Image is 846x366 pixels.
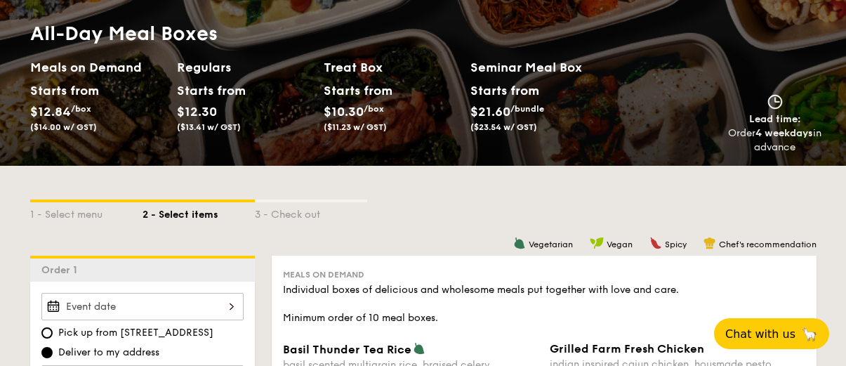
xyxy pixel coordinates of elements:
strong: 4 weekdays [755,127,813,139]
span: $10.30 [324,104,364,119]
span: /bundle [510,104,544,114]
h2: Regulars [177,58,312,77]
span: /box [364,104,384,114]
span: 🦙 [801,326,818,342]
span: Meals on Demand [283,270,364,280]
span: Deliver to my address [58,346,159,360]
span: $12.30 [177,104,217,119]
img: icon-chef-hat.a58ddaea.svg [703,237,716,249]
div: 1 - Select menu [30,202,143,222]
span: Vegetarian [529,240,573,249]
h2: Meals on Demand [30,58,166,77]
span: Spicy [665,240,687,249]
img: icon-clock.2db775ea.svg [765,94,786,110]
div: 3 - Check out [255,202,367,222]
span: Chat with us [725,327,795,341]
input: Event date [41,293,244,320]
div: 2 - Select items [143,202,255,222]
img: icon-vegan.f8ff3823.svg [590,237,604,249]
div: Individual boxes of delicious and wholesome meals put together with love and care. Minimum order ... [283,283,805,325]
h2: Treat Box [324,58,459,77]
span: Basil Thunder Tea Rice [283,343,411,356]
h1: All-Day Meal Boxes [30,21,617,46]
span: ($14.00 w/ GST) [30,122,97,132]
div: Starts from [177,80,239,101]
input: Pick up from [STREET_ADDRESS] [41,327,53,339]
span: ($11.23 w/ GST) [324,122,387,132]
input: Deliver to my address [41,347,53,358]
span: $21.60 [470,104,510,119]
img: icon-spicy.37a8142b.svg [649,237,662,249]
div: Starts from [470,80,538,101]
span: Pick up from [STREET_ADDRESS] [58,326,213,340]
div: Order in advance [728,126,822,155]
span: $12.84 [30,104,71,119]
span: Chef's recommendation [719,240,817,249]
img: icon-vegetarian.fe4039eb.svg [513,237,526,249]
img: icon-vegetarian.fe4039eb.svg [413,342,425,355]
h2: Seminar Meal Box [470,58,617,77]
span: Order 1 [41,264,83,276]
span: Lead time: [749,113,801,125]
span: /box [71,104,91,114]
div: Starts from [30,80,93,101]
div: Starts from [324,80,386,101]
span: ($13.41 w/ GST) [177,122,241,132]
button: Chat with us🦙 [714,318,829,349]
span: Grilled Farm Fresh Chicken [550,342,704,355]
span: Vegan [607,240,633,249]
span: ($23.54 w/ GST) [470,122,537,132]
